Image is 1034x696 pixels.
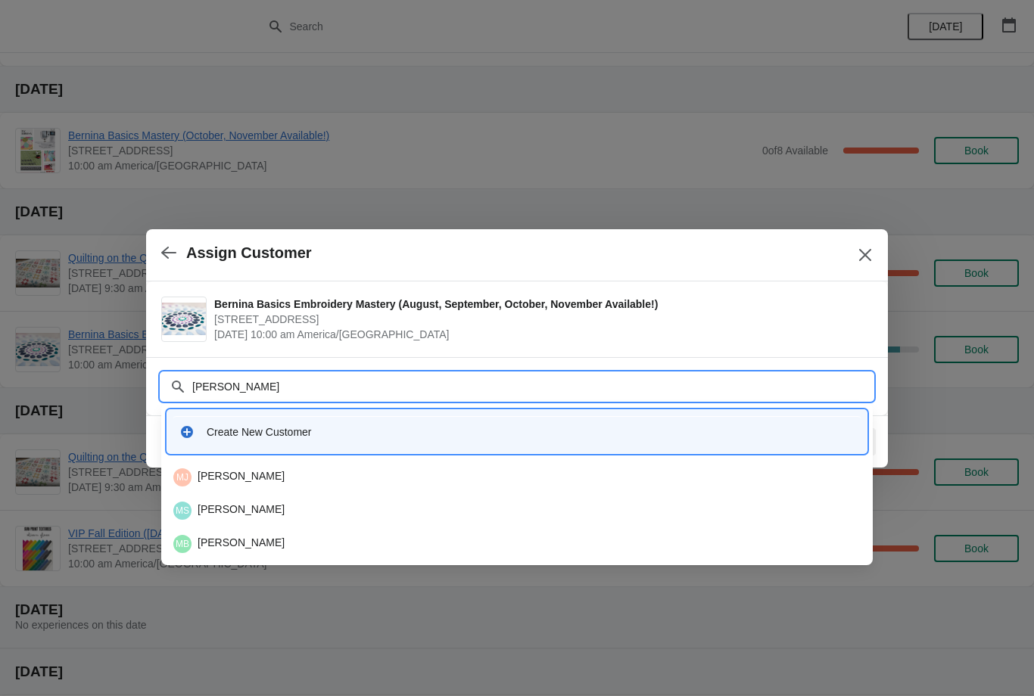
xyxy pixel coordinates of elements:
[176,539,189,549] text: MB
[192,373,873,400] input: Search customer name or email
[173,468,861,486] div: [PERSON_NAME]
[186,244,312,262] h2: Assign Customer
[852,241,879,269] button: Close
[207,424,855,440] div: Create New Customer
[161,526,873,559] li: Melissa Brown
[161,462,873,492] li: Melissa Johnson
[162,303,206,335] img: Bernina Basics Embroidery Mastery (August, September, October, November Available!) | 1300 Salem ...
[176,505,189,516] text: MS
[161,492,873,526] li: Melissa Schmitt
[173,535,861,553] div: [PERSON_NAME]
[214,297,865,312] span: Bernina Basics Embroidery Mastery (August, September, October, November Available!)
[173,502,861,520] div: [PERSON_NAME]
[176,472,188,483] text: MJ
[214,312,865,327] span: [STREET_ADDRESS]
[173,502,192,520] span: Melissa Schmitt
[173,535,192,553] span: Melissa Brown
[173,468,192,486] span: Melissa Johnson
[214,327,865,342] span: [DATE] 10:00 am America/[GEOGRAPHIC_DATA]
